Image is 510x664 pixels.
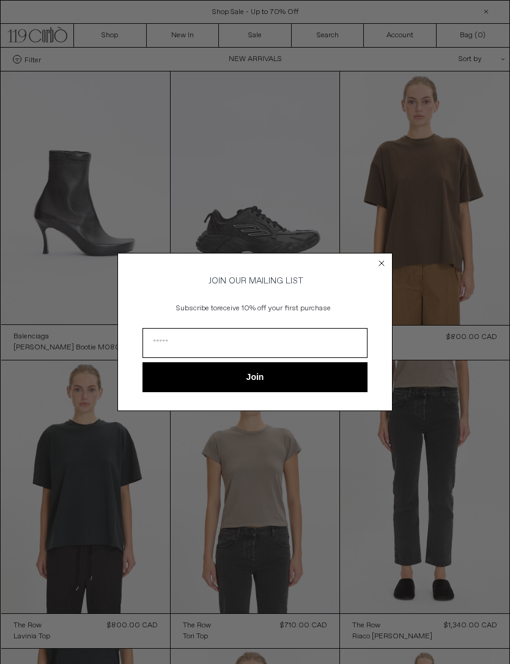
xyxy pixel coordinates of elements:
button: Join [142,362,368,392]
input: Email [142,328,368,358]
span: Subscribe to [176,304,217,313]
span: receive 10% off your first purchase [217,304,331,313]
span: JOIN OUR MAILING LIST [207,275,303,286]
button: Close dialog [375,257,388,269]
